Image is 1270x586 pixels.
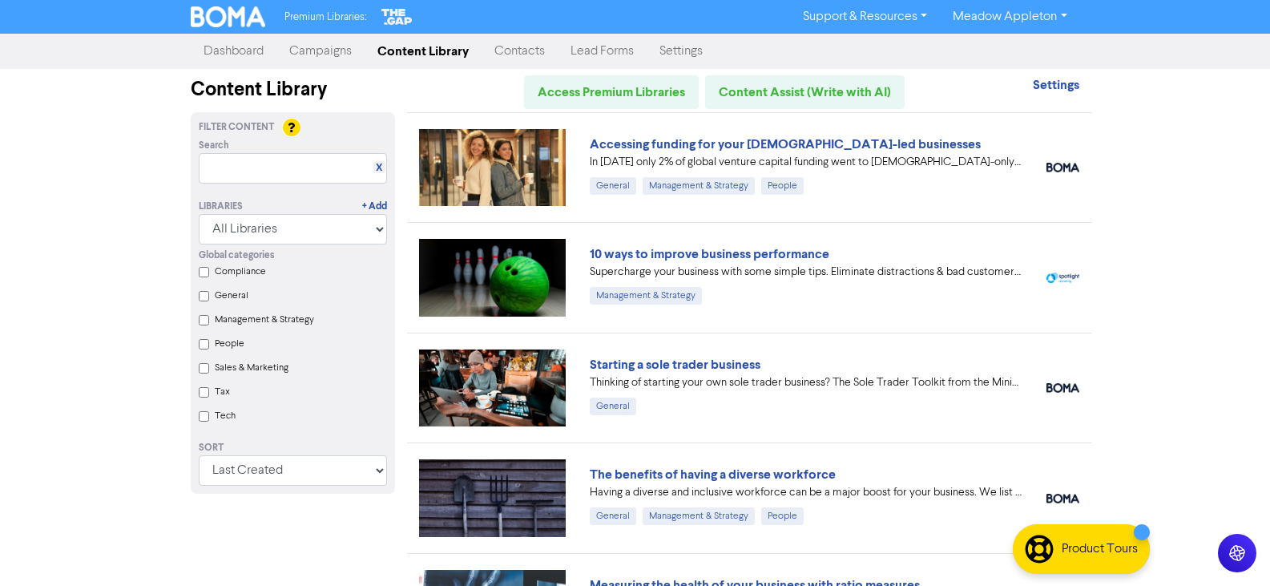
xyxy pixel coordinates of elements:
[590,287,702,305] div: Management & Strategy
[284,12,366,22] span: Premium Libraries:
[590,136,981,152] a: Accessing funding for your [DEMOGRAPHIC_DATA]-led businesses
[590,154,1022,171] div: In 2024 only 2% of global venture capital funding went to female-only founding teams. We highligh...
[524,75,699,109] a: Access Premium Libraries
[199,200,243,214] div: Libraries
[590,357,760,373] a: Starting a sole trader business
[1046,163,1079,172] img: boma
[590,246,829,262] a: 10 ways to improve business performance
[215,265,266,279] label: Compliance
[590,374,1022,391] div: Thinking of starting your own sole trader business? The Sole Trader Toolkit from the Ministry of ...
[590,398,636,415] div: General
[215,409,236,423] label: Tech
[215,313,314,327] label: Management & Strategy
[191,75,395,104] div: Content Library
[761,177,804,195] div: People
[199,249,387,263] div: Global categories
[276,35,365,67] a: Campaigns
[940,4,1079,30] a: Meadow Appleton
[590,507,636,525] div: General
[590,467,836,483] a: The benefits of having a diverse workforce
[379,6,414,27] img: The Gap
[482,35,558,67] a: Contacts
[362,200,387,214] a: + Add
[1046,273,1079,283] img: spotlight
[558,35,647,67] a: Lead Forms
[1033,77,1079,93] strong: Settings
[215,361,288,375] label: Sales & Marketing
[1046,494,1079,503] img: boma
[590,484,1022,501] div: Having a diverse and inclusive workforce can be a major boost for your business. We list four of ...
[643,507,755,525] div: Management & Strategy
[1046,383,1079,393] img: boma
[215,337,244,351] label: People
[1190,509,1270,586] iframe: Chat Widget
[215,289,248,303] label: General
[647,35,716,67] a: Settings
[199,441,387,455] div: Sort
[590,177,636,195] div: General
[790,4,940,30] a: Support & Resources
[590,264,1022,281] div: Supercharge your business with some simple tips. Eliminate distractions & bad customers, get a pl...
[191,35,276,67] a: Dashboard
[199,120,387,135] div: Filter Content
[376,162,382,174] a: X
[643,177,755,195] div: Management & Strategy
[705,75,905,109] a: Content Assist (Write with AI)
[191,6,266,27] img: BOMA Logo
[199,139,229,153] span: Search
[365,35,482,67] a: Content Library
[215,385,230,399] label: Tax
[1033,79,1079,92] a: Settings
[761,507,804,525] div: People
